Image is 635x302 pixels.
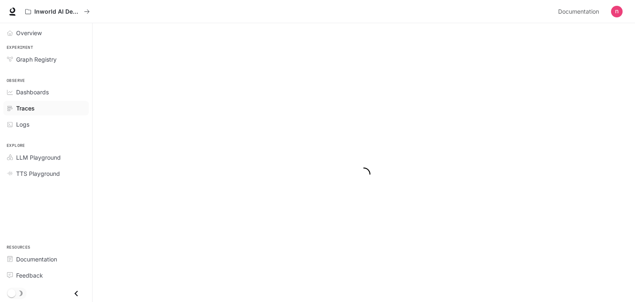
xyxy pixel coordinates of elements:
[7,288,16,297] span: Dark mode toggle
[21,3,93,20] button: All workspaces
[16,29,42,37] span: Overview
[555,3,605,20] a: Documentation
[16,169,60,178] span: TTS Playground
[16,120,29,129] span: Logs
[16,271,43,280] span: Feedback
[558,7,599,17] span: Documentation
[355,165,373,184] span: loading
[3,268,89,283] a: Feedback
[16,153,61,162] span: LLM Playground
[611,6,623,17] img: User avatar
[609,3,625,20] button: User avatar
[3,85,89,99] a: Dashboards
[3,26,89,40] a: Overview
[16,104,35,113] span: Traces
[16,88,49,96] span: Dashboards
[3,150,89,165] a: LLM Playground
[3,117,89,132] a: Logs
[16,55,57,64] span: Graph Registry
[67,285,86,302] button: Close drawer
[16,255,57,264] span: Documentation
[3,252,89,266] a: Documentation
[3,52,89,67] a: Graph Registry
[3,166,89,181] a: TTS Playground
[3,101,89,115] a: Traces
[34,8,81,15] p: Inworld AI Demos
